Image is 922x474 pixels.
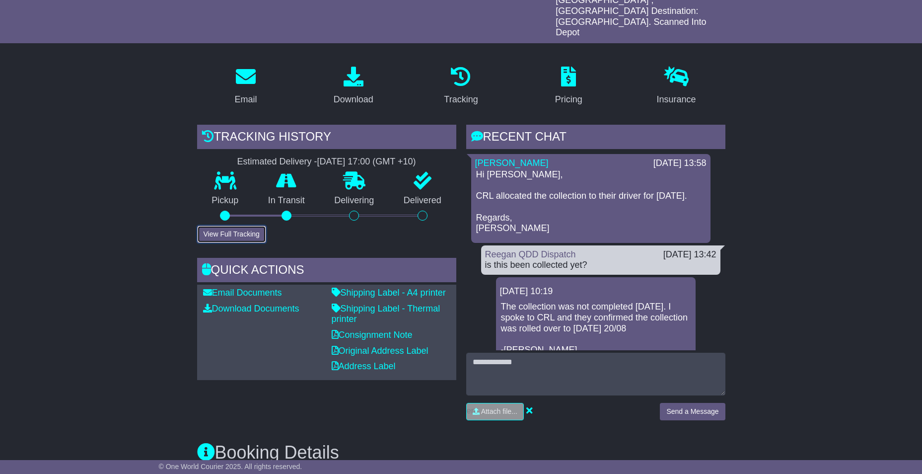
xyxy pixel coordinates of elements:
a: Download Documents [203,304,299,314]
a: Download [327,63,380,110]
h3: Booking Details [197,443,725,463]
a: Pricing [549,63,589,110]
p: Pickup [197,195,254,206]
div: Tracking history [197,125,456,152]
div: Estimated Delivery - [197,157,456,167]
p: Delivering [320,195,389,206]
div: Pricing [555,93,582,106]
div: [DATE] 13:58 [653,158,707,169]
p: Hi [PERSON_NAME], CRL allocated the collection to their driver for [DATE]. Regards, [PERSON_NAME] [476,169,706,234]
a: Reegan QDD Dispatch [485,249,576,259]
a: Tracking [437,63,484,110]
div: [DATE] 13:42 [663,249,716,260]
div: is this been collected yet? [485,260,716,271]
a: Consignment Note [332,330,413,340]
a: Address Label [332,361,396,371]
div: Quick Actions [197,258,456,285]
p: Delivered [389,195,456,206]
p: The collection was not completed [DATE]. I spoke to CRL and they confirmed the collection was rol... [501,302,691,355]
a: Original Address Label [332,346,428,356]
div: Download [334,93,373,106]
a: [PERSON_NAME] [475,158,549,168]
p: In Transit [253,195,320,206]
div: [DATE] 10:19 [500,286,692,297]
a: Insurance [650,63,703,110]
button: View Full Tracking [197,226,266,243]
a: Email [228,63,263,110]
div: Insurance [657,93,696,106]
a: Shipping Label - Thermal printer [332,304,440,324]
a: Shipping Label - A4 printer [332,288,446,298]
div: Email [234,93,257,106]
div: Tracking [444,93,478,106]
div: RECENT CHAT [466,125,725,152]
span: © One World Courier 2025. All rights reserved. [159,463,302,471]
div: [DATE] 17:00 (GMT +10) [317,157,416,167]
a: Email Documents [203,288,282,298]
button: Send a Message [660,403,725,420]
